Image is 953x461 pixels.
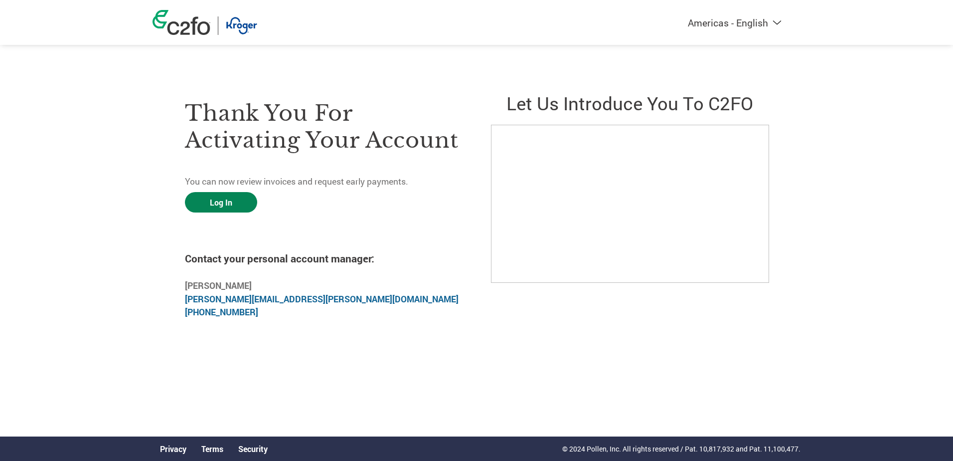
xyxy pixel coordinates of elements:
a: Security [238,444,268,454]
img: Kroger [226,16,257,35]
img: c2fo logo [153,10,210,35]
iframe: C2FO Introduction Video [491,125,769,283]
a: Terms [201,444,223,454]
h2: Let us introduce you to C2FO [491,91,768,115]
p: You can now review invoices and request early payments. [185,175,462,188]
h4: Contact your personal account manager: [185,251,462,265]
p: © 2024 Pollen, Inc. All rights reserved / Pat. 10,817,932 and Pat. 11,100,477. [562,444,800,454]
a: Privacy [160,444,186,454]
h3: Thank you for activating your account [185,100,462,154]
a: [PHONE_NUMBER] [185,306,258,318]
a: [PERSON_NAME][EMAIL_ADDRESS][PERSON_NAME][DOMAIN_NAME] [185,293,459,305]
b: [PERSON_NAME] [185,280,252,291]
a: Log In [185,192,257,213]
